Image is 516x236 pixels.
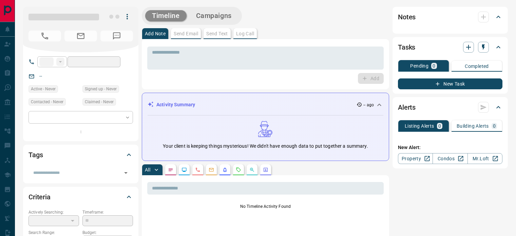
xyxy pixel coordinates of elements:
button: Timeline [145,10,187,21]
h2: Criteria [28,192,51,202]
a: Property [398,153,433,164]
p: 0 [433,63,435,68]
svg: Emails [209,167,214,173]
svg: Listing Alerts [222,167,228,173]
p: Actively Searching: [28,209,79,215]
h2: Tasks [398,42,415,53]
button: Campaigns [189,10,238,21]
svg: Lead Browsing Activity [181,167,187,173]
p: 0 [493,124,496,128]
button: Open [121,168,131,178]
span: Claimed - Never [85,98,114,105]
p: 0 [438,124,441,128]
p: No Timeline Activity Found [147,203,384,210]
svg: Requests [236,167,241,173]
svg: Opportunities [249,167,255,173]
h2: Alerts [398,102,416,113]
p: Add Note [145,31,166,36]
a: -- [39,73,42,79]
span: No Number [28,31,61,41]
p: -- ago [363,102,374,108]
p: Timeframe: [82,209,133,215]
p: Pending [410,63,428,68]
p: Search Range: [28,230,79,236]
p: Activity Summary [156,101,195,108]
span: No Email [64,31,97,41]
div: Notes [398,9,502,25]
button: New Task [398,78,502,89]
svg: Calls [195,167,200,173]
h2: Tags [28,149,43,160]
p: Listing Alerts [405,124,434,128]
h2: Notes [398,12,416,22]
div: Activity Summary-- ago [148,98,383,111]
a: Condos [433,153,467,164]
p: Completed [465,64,489,69]
span: No Number [100,31,133,41]
svg: Notes [168,167,173,173]
div: Criteria [28,189,133,205]
div: Alerts [398,99,502,115]
p: New Alert: [398,144,502,151]
p: All [145,167,150,172]
a: Mr.Loft [467,153,502,164]
span: Active - Never [31,86,56,92]
svg: Agent Actions [263,167,268,173]
p: Building Alerts [457,124,489,128]
p: Your client is keeping things mysterious! We didn't have enough data to put together a summary. [163,143,368,150]
div: Tags [28,147,133,163]
p: Budget: [82,230,133,236]
span: Contacted - Never [31,98,63,105]
span: Signed up - Never [85,86,117,92]
div: Tasks [398,39,502,55]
